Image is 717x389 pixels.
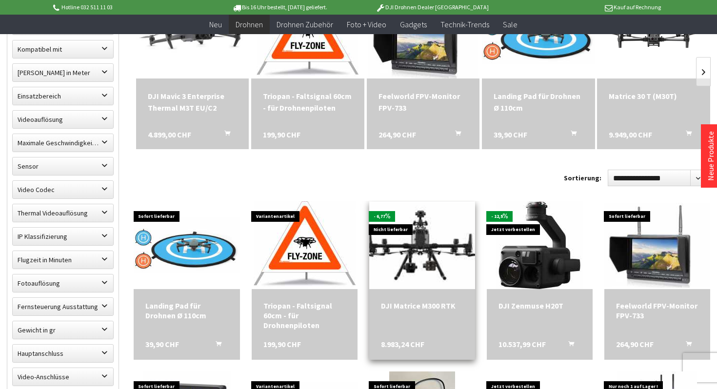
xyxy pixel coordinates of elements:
button: In den Warenkorb [443,129,467,141]
label: Video-Anschlüsse [13,368,113,386]
div: Landing Pad für Drohnen Ø 110cm [494,90,583,114]
div: Triopan - Faltsignal 60cm - für Drohnenpiloten [263,301,346,330]
span: 199,90 CHF [263,129,300,140]
label: Maximale Geschwindigkeit in km/h [13,134,113,152]
div: DJI Mavic 3 Enterprise Thermal M3T EU/C2 [148,90,238,114]
label: Sensor [13,157,113,175]
span: Drohnen [236,19,263,29]
span: Neu [209,19,222,29]
button: In den Warenkorb [674,339,697,352]
a: Neu [202,15,229,35]
a: Triopan - Faltsignal 60cm - für Drohnenpiloten 199,90 CHF [263,301,346,330]
div: DJI Matrice M300 RTK [381,301,463,311]
span: Technik-Trends [440,19,489,29]
a: Technik-Trends [434,15,496,35]
p: Kauf auf Rechnung [508,1,660,13]
button: In den Warenkorb [674,129,697,141]
span: 8.983,24 CHF [381,339,424,349]
a: Landing Pad für Drohnen Ø 110cm 39,90 CHF In den Warenkorb [494,90,583,114]
a: Landing Pad für Drohnen Ø 110cm 39,90 CHF In den Warenkorb [145,301,228,320]
span: 4.899,00 CHF [148,129,191,140]
label: Gewicht in gr [13,321,113,339]
span: Sale [503,19,518,29]
span: 39,90 CHF [494,129,527,140]
a: Sale [496,15,524,35]
a: Feelworld FPV-Monitor FPV-733 264,90 CHF In den Warenkorb [616,301,698,320]
span: 39,90 CHF [145,339,179,349]
span: Foto + Video [347,19,386,29]
label: IP Klassifizierung [13,228,113,245]
p: DJI Drohnen Dealer [GEOGRAPHIC_DATA] [356,1,508,13]
a: Feelworld FPV-Monitor FPV-733 264,90 CHF In den Warenkorb [378,90,468,114]
a: Triopan - Faltsignal 60cm - für Drohnenpiloten 199,90 CHF [263,90,353,114]
a: Foto + Video [340,15,393,35]
img: Feelworld FPV-Monitor FPV-733 [604,203,710,288]
img: Landing Pad für Drohnen Ø 110cm [482,5,595,64]
span: 9.949,00 CHF [609,129,652,140]
span: 199,90 CHF [263,339,301,349]
a: DJI Zenmuse H20T 10.537,99 CHF In den Warenkorb [498,301,581,311]
label: Fernsteuerung Ausstattung [13,298,113,315]
button: In den Warenkorb [559,129,582,141]
label: Sortierung: [564,170,601,186]
a: Neue Produkte [706,131,716,181]
span: Gadgets [400,19,427,29]
a: Matrice 30 T (M30T) 9.949,00 CHF In den Warenkorb [609,90,698,102]
label: Videoauflösung [13,111,113,128]
div: Feelworld FPV-Monitor FPV-733 [378,90,468,114]
a: DJI Matrice M300 RTK 8.983,24 CHF [381,301,463,311]
span: 10.537,99 CHF [498,339,546,349]
label: Einsatzbereich [13,87,113,105]
div: Matrice 30 T (M30T) [609,90,698,102]
div: DJI Zenmuse H20T [498,301,581,311]
label: Fotoauflösung [13,274,113,292]
p: Hotline 032 511 11 03 [51,1,203,13]
label: Maximale Flughöhe in Meter [13,64,113,81]
img: DJI Zenmuse H20T [496,201,583,289]
label: Flugzeit in Minuten [13,251,113,269]
button: In den Warenkorb [557,339,580,352]
img: Landing Pad für Drohnen Ø 110cm [134,217,239,273]
img: Matrice 30 T (M30T) [597,3,710,67]
img: Triopan - Faltsignal 60cm - für Drohnenpiloten [254,201,356,289]
div: Triopan - Faltsignal 60cm - für Drohnenpiloten [263,90,353,114]
label: Kompatibel mit [13,40,113,58]
button: In den Warenkorb [213,129,236,141]
span: 264,90 CHF [378,129,416,140]
a: Gadgets [393,15,434,35]
button: In den Warenkorb [204,339,227,352]
span: 264,90 CHF [616,339,654,349]
a: Drohnen Zubehör [270,15,340,35]
a: DJI Mavic 3 Enterprise Thermal M3T EU/C2 4.899,00 CHF In den Warenkorb [148,90,238,114]
label: Video Codec [13,181,113,198]
div: Landing Pad für Drohnen Ø 110cm [145,301,228,320]
span: Drohnen Zubehör [277,19,333,29]
a: Drohnen [229,15,270,35]
label: Hauptanschluss [13,345,113,362]
img: DJI Matrice M300 RTK [360,184,483,307]
div: Feelworld FPV-Monitor FPV-733 [616,301,698,320]
label: Thermal Videoauflösung [13,204,113,222]
p: Bis 16 Uhr bestellt, [DATE] geliefert. [203,1,356,13]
